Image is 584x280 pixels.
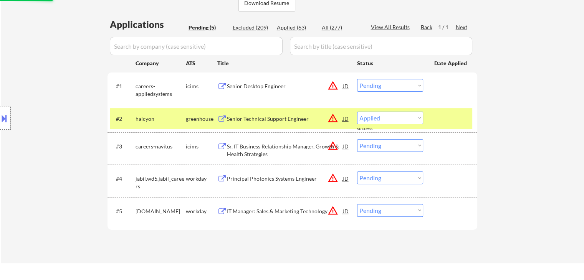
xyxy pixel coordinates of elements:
div: Applications [110,20,186,29]
div: Status [357,56,423,70]
div: jabil.wd5.jabil_careers [136,175,186,190]
div: ATS [186,59,217,67]
div: JD [342,112,350,125]
div: Pending (5) [189,24,227,31]
div: Excluded (209) [233,24,271,31]
div: [DOMAIN_NAME] [136,208,186,215]
div: View All Results [371,23,412,31]
div: Company [136,59,186,67]
div: Back [421,23,433,31]
div: JD [342,139,350,153]
div: #5 [116,208,129,215]
div: JD [342,79,350,93]
div: Senior Technical Support Engineer [227,115,343,123]
input: Search by company (case sensitive) [110,37,283,55]
div: IT Manager: Sales & Marketing Technology [227,208,343,215]
div: Next [456,23,468,31]
div: halcyon [136,115,186,123]
div: icims [186,82,217,90]
input: Search by title (case sensitive) [290,37,472,55]
div: careers-appliedsystems [136,82,186,97]
div: Principal Photonics Systems Engineer [227,175,343,183]
button: warning_amber [328,113,338,124]
div: greenhouse [186,115,217,123]
div: JD [342,204,350,218]
div: All (277) [322,24,360,31]
div: Title [217,59,350,67]
div: 1 / 1 [438,23,456,31]
button: warning_amber [328,140,338,151]
div: JD [342,171,350,185]
div: Sr. IT Business Relationship Manager, Growth & Health Strategies [227,143,343,158]
div: icims [186,143,217,150]
div: Senior Desktop Engineer [227,82,343,90]
div: Date Applied [434,59,468,67]
div: Applied (63) [277,24,315,31]
div: workday [186,208,217,215]
button: warning_amber [328,173,338,183]
button: warning_amber [328,80,338,91]
div: success [357,125,388,132]
button: warning_amber [328,205,338,216]
div: careers-navitus [136,143,186,150]
div: workday [186,175,217,183]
